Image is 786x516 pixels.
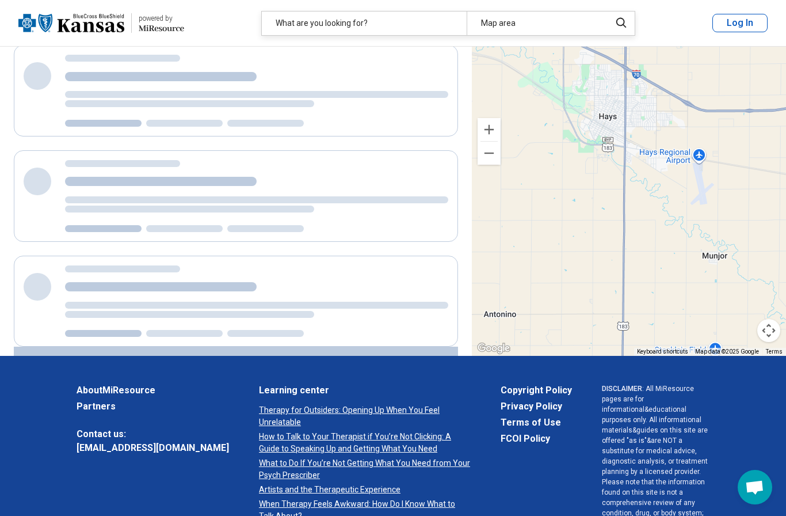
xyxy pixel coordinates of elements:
button: Keyboard shortcuts [637,348,688,356]
a: AboutMiResource [77,384,229,397]
span: DISCLAIMER [602,385,642,393]
button: Map camera controls [757,319,780,342]
div: powered by [139,13,184,24]
button: Log In [712,14,768,32]
a: Open this area in Google Maps (opens a new window) [475,341,513,356]
span: Map data ©2025 Google [695,348,759,355]
span: Contact us: [77,427,229,441]
button: Zoom in [478,118,501,141]
a: Partners [77,400,229,413]
a: Terms (opens in new tab) [766,348,783,355]
img: Google [475,341,513,356]
a: FCOI Policy [501,432,572,446]
div: Open chat [738,470,772,504]
a: What to Do If You’re Not Getting What You Need from Your Psych Prescriber [259,457,471,481]
a: [EMAIL_ADDRESS][DOMAIN_NAME] [77,441,229,455]
a: Learning center [259,384,471,397]
a: Therapy for Outsiders: Opening Up When You Feel Unrelatable [259,404,471,428]
a: Terms of Use [501,416,572,430]
a: Blue Cross Blue Shield Kansaspowered by [18,9,184,37]
div: What are you looking for? [262,12,467,35]
div: Map area [467,12,603,35]
a: Artists and the Therapeutic Experience [259,484,471,496]
a: Copyright Policy [501,384,572,397]
button: Zoom out [478,142,501,165]
a: Privacy Policy [501,400,572,413]
img: Blue Cross Blue Shield Kansas [18,9,124,37]
a: How to Talk to Your Therapist if You’re Not Clicking: A Guide to Speaking Up and Getting What You... [259,431,471,455]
